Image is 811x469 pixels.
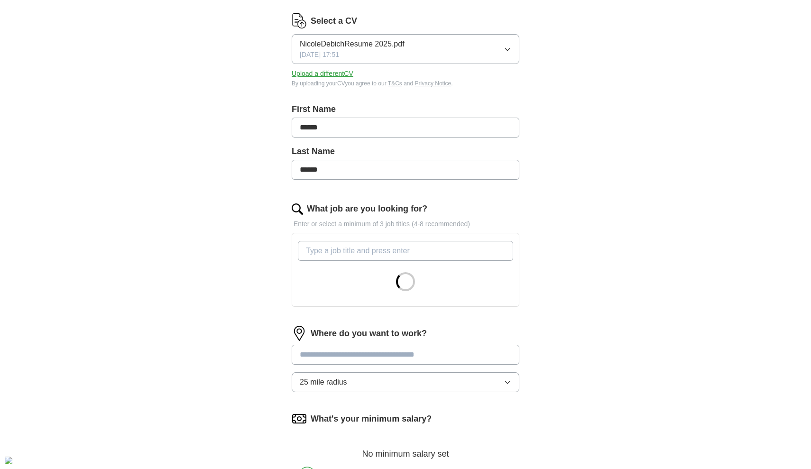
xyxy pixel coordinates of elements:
[300,50,339,60] span: [DATE] 17:51
[292,372,519,392] button: 25 mile radius
[311,327,427,340] label: Where do you want to work?
[292,79,519,88] div: By uploading your CV you agree to our and .
[292,203,303,215] img: search.png
[5,457,12,464] div: Cookie consent button
[292,145,519,158] label: Last Name
[292,13,307,28] img: CV Icon
[292,438,519,460] div: No minimum salary set
[298,241,513,261] input: Type a job title and press enter
[388,80,402,87] a: T&Cs
[292,326,307,341] img: location.png
[311,413,432,425] label: What's your minimum salary?
[300,377,347,388] span: 25 mile radius
[292,69,353,79] button: Upload a differentCV
[307,202,427,215] label: What job are you looking for?
[300,38,405,50] span: NicoleDebichResume 2025.pdf
[311,15,357,28] label: Select a CV
[292,103,519,116] label: First Name
[292,411,307,426] img: salary.png
[415,80,452,87] a: Privacy Notice
[292,219,519,229] p: Enter or select a minimum of 3 job titles (4-8 recommended)
[292,34,519,64] button: NicoleDebichResume 2025.pdf[DATE] 17:51
[5,457,12,464] img: Cookie%20settings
